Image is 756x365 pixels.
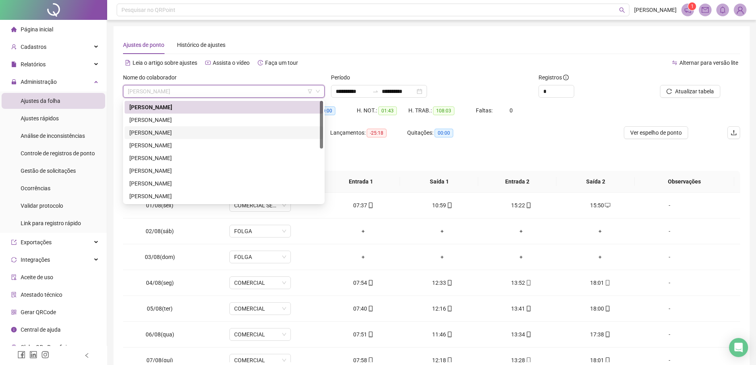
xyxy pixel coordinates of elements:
[378,106,397,115] span: 01:43
[688,2,696,10] sup: 1
[367,357,373,363] span: mobile
[446,357,452,363] span: mobile
[21,168,76,174] span: Gestão de solicitações
[488,253,554,261] div: +
[446,280,452,286] span: mobile
[539,73,569,82] span: Registros
[331,73,355,82] label: Período
[234,251,286,263] span: FOLGA
[21,115,59,122] span: Ajustes rápidos
[330,356,396,365] div: 07:58
[684,6,691,14] span: notification
[129,179,318,188] div: [PERSON_NAME]
[11,274,17,280] span: audit
[146,331,174,338] span: 06/08(qua)
[567,227,633,236] div: +
[29,351,37,359] span: linkedin
[409,201,475,210] div: 10:59
[84,353,90,358] span: left
[367,332,373,337] span: mobile
[604,280,610,286] span: mobile
[21,309,56,315] span: Gerar QRCode
[567,278,633,287] div: 18:01
[624,126,688,139] button: Ver espelho de ponto
[567,253,633,261] div: +
[125,60,131,66] span: file-text
[125,126,323,139] div: EMERSON HENRIQUE DOS SANTOS
[177,42,225,48] span: Histórico de ajustes
[635,171,734,193] th: Observações
[330,227,396,236] div: +
[129,128,318,137] div: [PERSON_NAME]
[488,330,554,339] div: 13:34
[129,166,318,175] div: [PERSON_NAME]
[409,253,475,261] div: +
[488,304,554,313] div: 13:41
[11,79,17,85] span: lock
[21,26,53,33] span: Página inicial
[525,306,531,311] span: mobile
[672,60,677,66] span: swap
[446,203,452,208] span: mobile
[21,257,50,263] span: Integrações
[41,351,49,359] span: instagram
[11,292,17,297] span: solution
[702,6,709,14] span: mail
[305,106,357,115] div: HE 3:
[619,7,625,13] span: search
[123,73,182,82] label: Nome do colaborador
[646,201,693,210] div: -
[125,164,323,177] div: FELIPE DOS SANTOS NOGUEIRA
[128,85,320,97] span: EDNEI KAUÃ FARIA COSTA
[133,60,197,66] span: Leia o artigo sobre ajustes
[125,139,323,152] div: EMERSON LUIZ DA COSTA
[675,87,714,96] span: Atualizar tabela
[330,330,396,339] div: 07:51
[330,304,396,313] div: 07:40
[125,190,323,203] div: JESSICA APARECIDA DE OLIVEIRA
[525,332,531,337] span: mobile
[409,278,475,287] div: 12:33
[630,128,682,137] span: Ver espelho de ponto
[234,199,286,211] span: COMERCIAL SEXTA FEIRA
[691,4,694,9] span: 1
[21,185,50,191] span: Ocorrências
[21,79,57,85] span: Administração
[17,351,25,359] span: facebook
[357,106,408,115] div: H. NOT.:
[734,4,746,16] img: 80778
[567,330,633,339] div: 17:38
[666,89,672,94] span: reload
[731,129,737,136] span: upload
[11,44,17,50] span: user-add
[21,133,85,139] span: Análise de inconsistências
[604,332,610,337] span: mobile
[234,225,286,237] span: FOLGA
[488,356,554,365] div: 13:28
[146,202,173,209] span: 01/08(sex)
[315,89,320,94] span: down
[525,357,531,363] span: mobile
[567,304,633,313] div: 18:00
[634,6,677,14] span: [PERSON_NAME]
[146,357,173,363] span: 07/08(qui)
[258,60,263,66] span: history
[556,171,635,193] th: Saída 2
[646,330,693,339] div: -
[234,277,286,289] span: COMERCIAL
[478,171,556,193] th: Entrada 2
[21,203,63,209] span: Validar protocolo
[446,306,452,311] span: mobile
[646,253,693,261] div: -
[21,344,73,350] span: Clube QR - Beneficios
[646,227,693,236] div: -
[21,274,53,280] span: Aceite de uso
[641,177,728,186] span: Observações
[125,101,323,114] div: EDNEI KAUÃ FARIA COSTA
[317,106,335,115] span: 00:00
[408,106,476,115] div: H. TRAB.:
[525,203,531,208] span: mobile
[433,106,454,115] span: 108:03
[21,150,95,156] span: Controle de registros de ponto
[125,177,323,190] div: ITALO ANTÔNIO NOLASCO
